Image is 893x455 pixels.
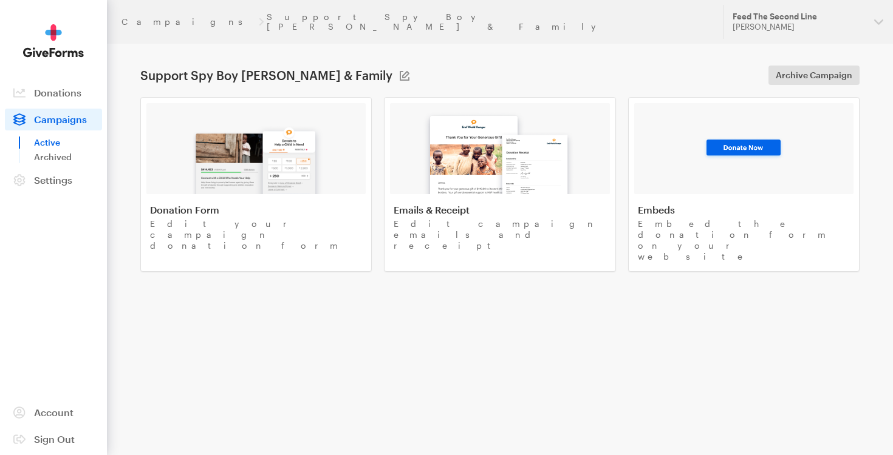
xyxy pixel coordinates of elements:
h4: Donation Form [150,204,362,216]
h4: Emails & Receipt [394,204,606,216]
a: Emails & Receipt Edit campaign emails and receipt [384,97,615,272]
a: Campaigns [121,17,256,27]
img: image-3-93ee28eb8bf338fe015091468080e1db9f51356d23dce784fdc61914b1599f14.png [702,136,785,161]
a: Embeds Embed the donation form on your website [628,97,860,272]
a: Archived [34,150,102,164]
a: Campaigns [5,109,102,130]
img: image-1-0e7e33c2fa879c29fc43b57e5885c2c5006ac2607a1de4641c4880897d5e5c7f.png [185,116,327,194]
h4: Embeds [638,204,850,216]
span: Campaigns [34,113,87,125]
p: Edit campaign emails and receipt [394,218,606,251]
a: Support Spy Boy [PERSON_NAME] & Family [267,12,708,32]
a: Donation Form Edit your campaign donation form [140,97,372,272]
img: GiveForms [23,24,84,58]
span: Donations [34,87,81,98]
a: Donations [5,82,102,104]
span: Archive Campaign [776,68,852,83]
button: Feed The Second Line [PERSON_NAME] [723,5,893,39]
a: Active [34,135,102,150]
span: Settings [34,174,72,186]
img: image-2-08a39f98273254a5d313507113ca8761204b64a72fdaab3e68b0fc5d6b16bc50.png [418,104,582,194]
a: Archive Campaign [768,66,860,85]
div: Feed The Second Line [733,12,864,22]
h1: Support Spy Boy [PERSON_NAME] & Family [140,68,392,83]
a: Settings [5,169,102,191]
div: [PERSON_NAME] [733,22,864,32]
p: Edit your campaign donation form [150,218,362,251]
p: Embed the donation form on your website [638,218,850,262]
